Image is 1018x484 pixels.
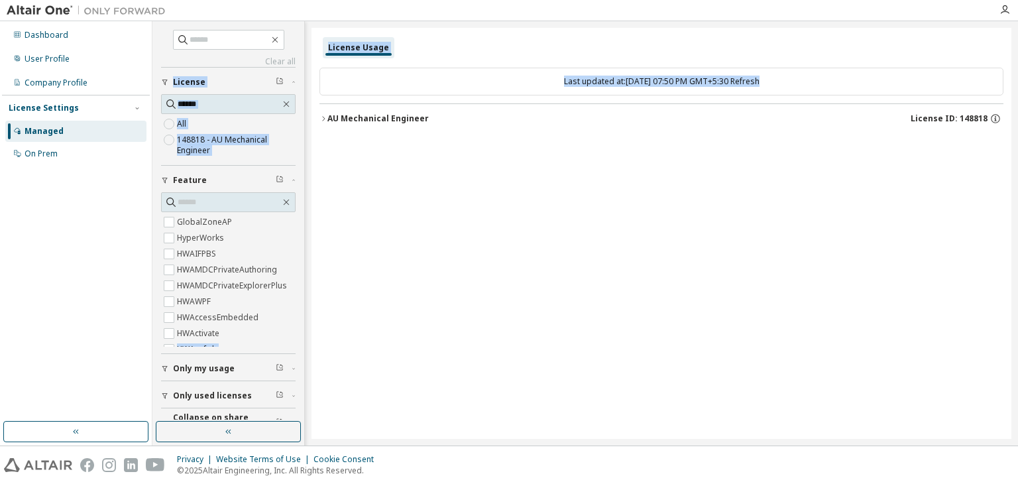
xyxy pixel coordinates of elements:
[328,42,389,53] div: License Usage
[276,418,284,428] span: Clear filter
[177,246,219,262] label: HWAIFPBS
[7,4,172,17] img: Altair One
[25,149,58,159] div: On Prem
[730,76,760,87] a: Refresh
[173,77,205,88] span: License
[173,412,276,434] span: Collapse on share string
[161,354,296,383] button: Only my usage
[9,103,79,113] div: License Settings
[173,175,207,186] span: Feature
[25,78,87,88] div: Company Profile
[177,454,216,465] div: Privacy
[161,56,296,67] a: Clear all
[177,310,261,326] label: HWAccessEmbedded
[177,341,219,357] label: HWAcufwh
[25,126,64,137] div: Managed
[177,294,213,310] label: HWAWPF
[80,458,94,472] img: facebook.svg
[276,363,284,374] span: Clear filter
[146,458,165,472] img: youtube.svg
[177,465,382,476] p: © 2025 Altair Engineering, Inc. All Rights Reserved.
[161,381,296,410] button: Only used licenses
[276,391,284,401] span: Clear filter
[313,454,382,465] div: Cookie Consent
[177,230,227,246] label: HyperWorks
[177,132,296,158] label: 148818 - AU Mechanical Engineer
[276,175,284,186] span: Clear filter
[327,113,429,124] div: AU Mechanical Engineer
[319,104,1003,133] button: AU Mechanical EngineerLicense ID: 148818
[173,391,252,401] span: Only used licenses
[161,68,296,97] button: License
[124,458,138,472] img: linkedin.svg
[177,116,189,132] label: All
[25,54,70,64] div: User Profile
[177,278,290,294] label: HWAMDCPrivateExplorerPlus
[177,326,222,341] label: HWActivate
[25,30,68,40] div: Dashboard
[177,262,280,278] label: HWAMDCPrivateAuthoring
[4,458,72,472] img: altair_logo.svg
[276,77,284,88] span: Clear filter
[911,113,988,124] span: License ID: 148818
[177,214,235,230] label: GlobalZoneAP
[102,458,116,472] img: instagram.svg
[216,454,313,465] div: Website Terms of Use
[161,166,296,195] button: Feature
[173,363,235,374] span: Only my usage
[319,68,1003,95] div: Last updated at: [DATE] 07:50 PM GMT+5:30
